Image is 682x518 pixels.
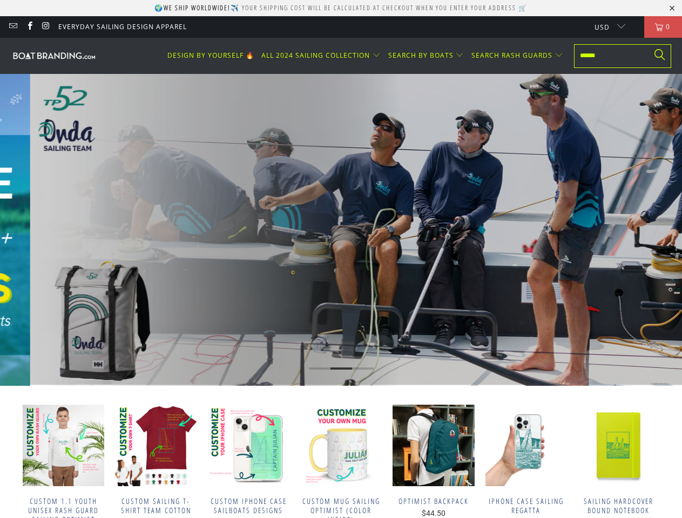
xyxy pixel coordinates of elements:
[261,43,381,69] summary: ALL 2024 SAILING COLLECTION
[58,21,187,33] a: Everyday Sailing Design Apparel
[485,405,567,486] a: iPhone Case Sailing Regatta iPhone Case Sailing Regatta
[578,497,659,515] span: Sailing Hardcover bound notebook
[595,23,610,32] span: USD
[207,405,289,486] img: Custom Iphone Case Sailboats Designs
[330,367,352,370] li: Page dot 2
[352,367,374,370] li: Page dot 3
[207,497,289,515] span: Custom Iphone Case Sailboats Designs
[115,497,197,515] span: Custom Sailing T-Shirt Team Cotton
[115,405,197,486] a: Custom Sailing T-Shirt Team Cotton Custom Sailing T-Shirt Team Cotton
[167,43,563,69] nav: Translation missing: en.navigation.header.main_nav
[261,51,370,60] span: ALL 2024 SAILING COLLECTION
[23,405,104,486] img: Custom 1.1 Youth Unisex Rash Guard Sailing Optimist
[300,405,382,486] a: Custom Mug Sailing Optimist (Color Inside) Custom Mug Sailing Optimist (Color Inside)
[471,51,552,60] span: SEARCH RASH GUARDS
[663,16,673,38] span: 0
[644,16,682,38] a: 0
[393,497,474,518] a: Optimist Backpack $44.50
[164,3,231,12] strong: We ship worldwide!
[586,16,625,38] button: USD
[167,43,254,69] a: DESIGN BY YOURSELF 🔥
[485,405,567,486] img: iPhone Case Sailing Regatta
[154,3,528,12] p: 🌍 ✈️ Your shipping cost will be calculated at checkout when you enter your address 🛒
[422,509,445,517] span: $44.50
[300,405,382,486] img: Custom Mug Sailing Optimist (Color Inside)
[578,405,659,486] img: Boatbranding Lime Sailing Hardcover bound notebook Sailing-Gift Regatta Yacht Sailing-Lifestyle S...
[11,50,97,60] img: Boatbranding
[23,405,104,486] a: Custom 1.1 Youth Unisex Rash Guard Sailing Optimist Custom 1.1 Youth Unisex Rash Guard Sailing Op...
[393,405,474,486] img: Boatbranding Optimist Backpack Sailing-Gift Regatta Yacht Sailing-Lifestyle Sailing-Apparel Nauti...
[207,405,289,486] a: Custom Iphone Case Sailboats Designs Custom Iphone Case Sailboats Designs
[388,43,464,69] summary: SEARCH BY BOATS
[393,497,474,506] span: Optimist Backpack
[167,51,254,60] span: DESIGN BY YOURSELF 🔥
[8,22,17,31] a: Email Boatbranding
[309,367,330,370] li: Page dot 1
[115,405,197,486] img: Custom Sailing T-Shirt Team Cotton
[41,22,50,31] a: Boatbranding on Instagram
[471,43,563,69] summary: SEARCH RASH GUARDS
[485,497,567,515] span: iPhone Case Sailing Regatta
[388,51,454,60] span: SEARCH BY BOATS
[24,22,33,31] a: Boatbranding on Facebook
